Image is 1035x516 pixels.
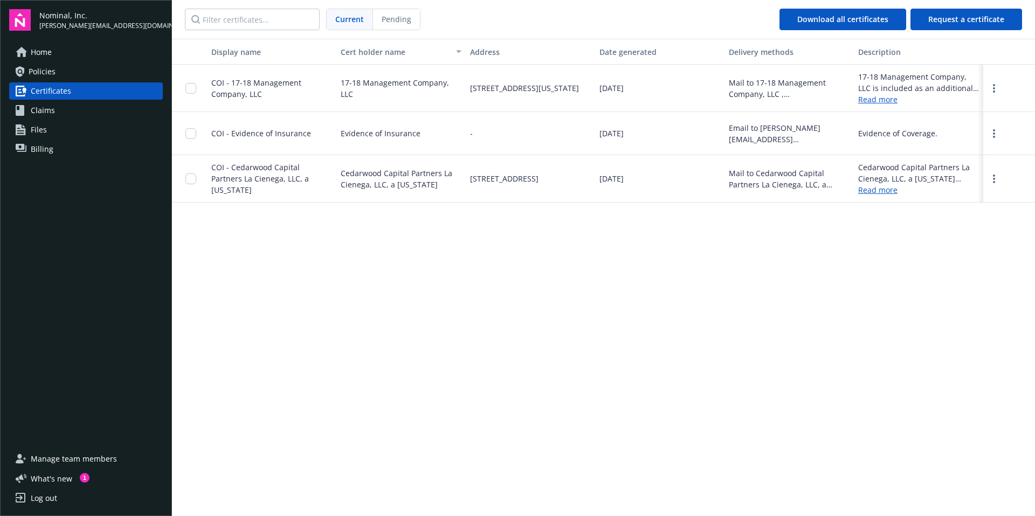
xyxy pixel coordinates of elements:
[470,128,473,139] span: -
[470,173,539,184] span: [STREET_ADDRESS]
[185,173,196,184] input: Toggle Row Selected
[341,77,461,100] span: 17-18 Management Company, LLC
[211,78,301,99] span: COI - 17-18 Management Company, LLC
[31,450,117,468] span: Manage team members
[797,9,888,30] div: Download all certificates
[31,102,55,119] span: Claims
[9,102,163,119] a: Claims
[9,121,163,138] a: Files
[373,9,420,30] span: Pending
[335,13,364,25] span: Current
[29,63,56,80] span: Policies
[39,9,163,31] button: Nominal, Inc.[PERSON_NAME][EMAIL_ADDRESS][DOMAIN_NAME]
[858,128,937,139] div: Evidence of Coverage.
[211,128,311,138] span: COI - Evidence of Insurance
[185,9,320,30] input: Filter certificates...
[724,39,854,65] button: Delivery methods
[31,121,47,138] span: Files
[928,14,1004,24] span: Request a certificate
[211,162,309,195] span: COI - Cedarwood Capital Partners La Cienega, LLC, a [US_STATE]
[341,168,461,190] span: Cedarwood Capital Partners La Cienega, LLC, a [US_STATE]
[31,473,72,484] span: What ' s new
[988,172,1000,185] a: more
[207,39,336,65] button: Display name
[988,82,1000,95] a: more
[382,13,411,25] span: Pending
[858,71,979,94] div: 17-18 Management Company, LLC is included as an additional insured as required by a written contr...
[599,46,720,58] div: Date generated
[39,21,163,31] span: [PERSON_NAME][EMAIL_ADDRESS][DOMAIN_NAME]
[9,141,163,158] a: Billing
[910,9,1022,30] button: Request a certificate
[341,128,420,139] span: Evidence of Insurance
[858,184,979,196] a: Read more
[599,173,624,184] span: [DATE]
[466,39,595,65] button: Address
[31,141,53,158] span: Billing
[729,122,850,145] div: Email to [PERSON_NAME][EMAIL_ADDRESS][DOMAIN_NAME]
[729,77,850,100] div: Mail to 17-18 Management Company, LLC , [STREET_ADDRESS][US_STATE]
[729,168,850,190] div: Mail to Cedarwood Capital Partners La Cienega, LLC, a [US_STATE], [STREET_ADDRESS]
[854,39,983,65] button: Description
[31,82,71,100] span: Certificates
[9,82,163,100] a: Certificates
[9,44,163,61] a: Home
[211,46,332,58] div: Display name
[185,83,196,94] input: Toggle Row Selected
[858,46,979,58] div: Description
[858,162,979,184] div: Cedarwood Capital Partners La Cienega, LLC, a [US_STATE] limited liability company are included a...
[858,94,979,105] a: Read more
[39,10,163,21] span: Nominal, Inc.
[9,473,89,484] button: What's new1
[595,39,724,65] button: Date generated
[9,63,163,80] a: Policies
[599,128,624,139] span: [DATE]
[779,9,906,30] button: Download all certificates
[470,82,579,94] span: [STREET_ADDRESS][US_STATE]
[599,82,624,94] span: [DATE]
[31,44,52,61] span: Home
[336,39,466,65] button: Cert holder name
[729,46,850,58] div: Delivery methods
[470,46,591,58] div: Address
[185,128,196,139] input: Toggle Row Selected
[9,9,31,31] img: navigator-logo.svg
[341,46,450,58] div: Cert holder name
[80,473,89,483] div: 1
[31,490,57,507] div: Log out
[988,127,1000,140] a: more
[9,450,163,468] a: Manage team members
